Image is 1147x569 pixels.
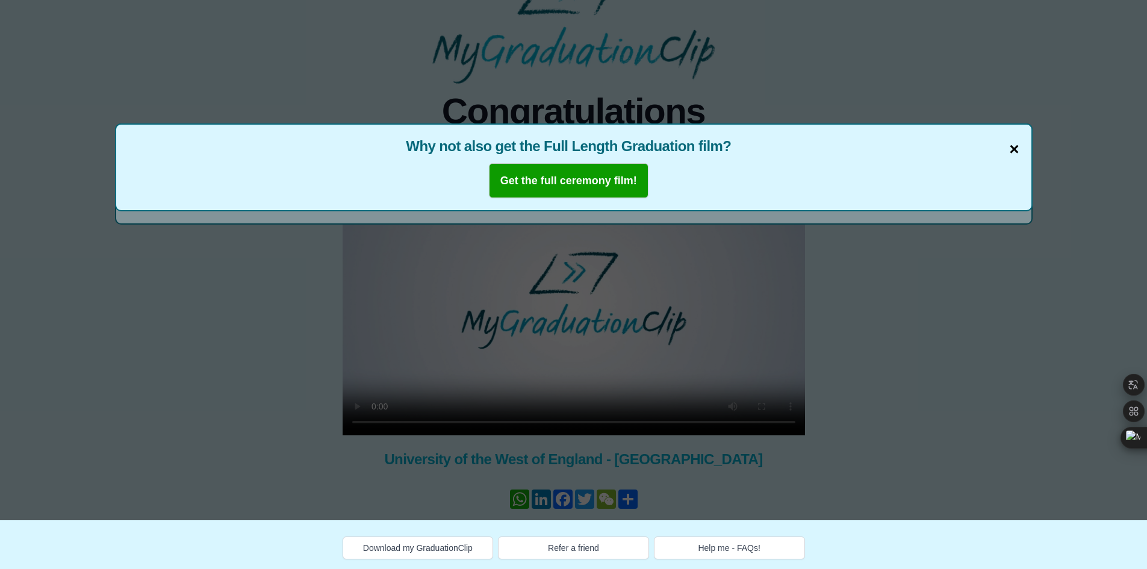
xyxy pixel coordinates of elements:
[654,536,805,559] button: Help me - FAQs!
[128,137,1019,156] span: Why not also get the Full Length Graduation film?
[489,163,648,198] button: Get the full ceremony film!
[343,536,494,559] button: Download my GraduationClip
[498,536,649,559] button: Refer a friend
[1009,137,1019,162] span: ×
[500,175,637,187] b: Get the full ceremony film!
